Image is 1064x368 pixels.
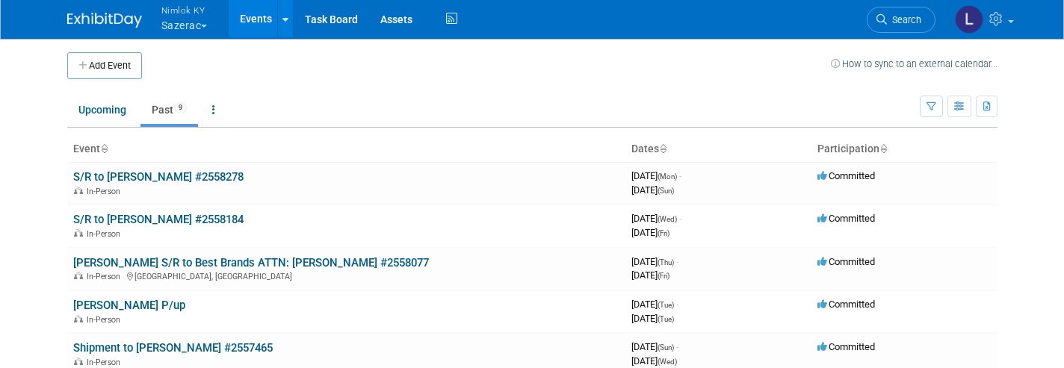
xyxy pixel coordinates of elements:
th: Participation [811,137,998,162]
a: [PERSON_NAME] P/up [73,299,185,312]
span: Committed [817,256,875,267]
span: In-Person [87,358,125,367]
span: [DATE] [631,184,674,196]
a: Past9 [140,96,198,124]
a: Search [867,7,935,33]
span: Committed [817,299,875,310]
button: Add Event [67,52,142,79]
span: (Fri) [658,229,669,237]
img: ExhibitDay [67,13,142,28]
span: [DATE] [631,269,669,281]
a: Sort by Event Name [100,143,108,155]
a: S/R to [PERSON_NAME] #2558184 [73,213,244,226]
img: Luc Schaefer [955,5,983,34]
span: - [676,341,678,352]
span: In-Person [87,315,125,325]
span: (Wed) [658,215,677,223]
img: In-Person Event [74,358,83,365]
span: (Tue) [658,301,674,309]
span: (Wed) [658,358,677,366]
span: 9 [174,102,187,113]
a: Sort by Participation Type [879,143,887,155]
a: Shipment to [PERSON_NAME] #2557465 [73,341,273,355]
span: - [676,256,678,267]
img: In-Person Event [74,229,83,237]
span: (Fri) [658,272,669,280]
span: (Tue) [658,315,674,323]
span: [DATE] [631,313,674,324]
span: [DATE] [631,299,678,310]
span: - [676,299,678,310]
span: - [679,170,681,181]
div: [GEOGRAPHIC_DATA], [GEOGRAPHIC_DATA] [73,269,619,281]
span: [DATE] [631,227,669,238]
span: Search [887,14,921,25]
span: (Sun) [658,343,674,352]
span: Committed [817,170,875,181]
span: In-Person [87,187,125,196]
span: Committed [817,341,875,352]
span: Committed [817,213,875,224]
img: In-Person Event [74,315,83,322]
span: (Sun) [658,187,674,195]
span: [DATE] [631,213,681,224]
span: In-Person [87,229,125,239]
span: [DATE] [631,170,681,181]
img: In-Person Event [74,272,83,279]
span: [DATE] [631,341,678,352]
th: Dates [625,137,811,162]
span: (Thu) [658,258,674,266]
span: [DATE] [631,256,678,267]
span: In-Person [87,272,125,281]
a: [PERSON_NAME] S/R to Best Brands ATTN: [PERSON_NAME] #2558077 [73,256,429,269]
a: Upcoming [67,96,137,124]
a: S/R to [PERSON_NAME] #2558278 [73,170,244,184]
span: - [679,213,681,224]
a: Sort by Start Date [659,143,666,155]
th: Event [67,137,625,162]
span: (Mon) [658,172,677,181]
a: How to sync to an external calendar... [831,58,998,69]
span: [DATE] [631,355,677,367]
img: In-Person Event [74,187,83,194]
span: Nimlok KY [161,2,208,18]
